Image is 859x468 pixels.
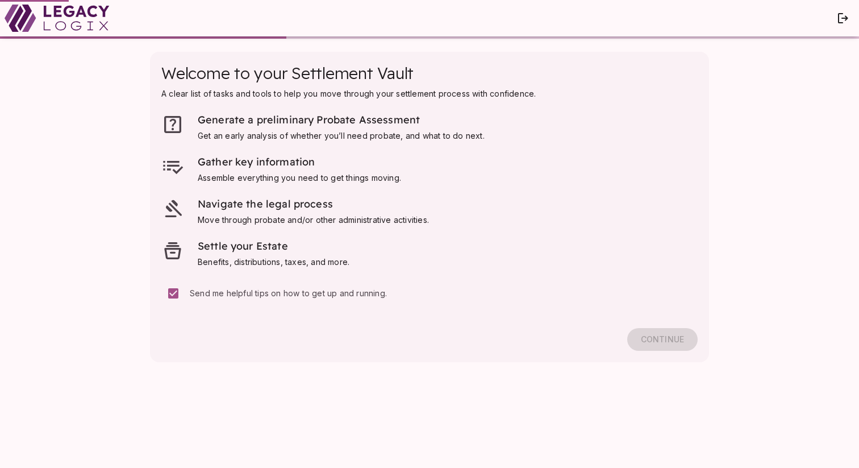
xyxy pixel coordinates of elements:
[198,155,315,168] span: Gather key information
[190,288,387,298] span: Send me helpful tips on how to get up and running.
[198,113,420,126] span: Generate a preliminary Probate Assessment
[198,173,401,183] span: Assemble everything you need to get things moving.
[198,215,429,225] span: Move through probate and/or other administrative activities.
[198,197,333,210] span: Navigate the legal process
[161,89,536,98] span: A clear list of tasks and tools to help you move through your settlement process with confidence.
[198,257,349,267] span: Benefits, distributions, taxes, and more.
[161,63,414,83] span: Welcome to your Settlement Vault
[198,239,288,252] span: Settle your Estate
[198,131,485,140] span: Get an early analysis of whether you’ll need probate, and what to do next.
